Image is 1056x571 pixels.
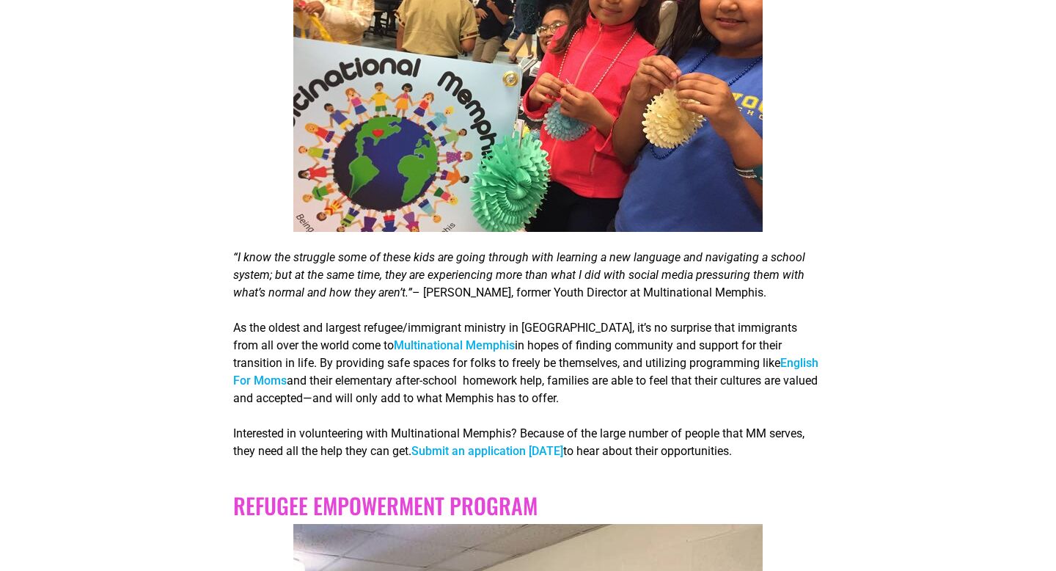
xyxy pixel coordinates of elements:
a: Submit an application [DATE] [411,444,563,458]
em: “I know the struggle some of these kids are going through with learning a new language and naviga... [233,250,805,299]
p: As the oldest and largest refugee/immigrant ministry in [GEOGRAPHIC_DATA], it’s no surprise that ... [233,319,823,407]
a: English For Moms [233,356,818,388]
h2: Refugee Empowerment Program [233,492,823,519]
a: Multinational Memphis [394,338,515,352]
p: Interested in volunteering with Multinational Memphis? Because of the large number of people that... [233,425,823,460]
p: – [PERSON_NAME], former Youth Director at Multinational Memphis. [233,249,823,302]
